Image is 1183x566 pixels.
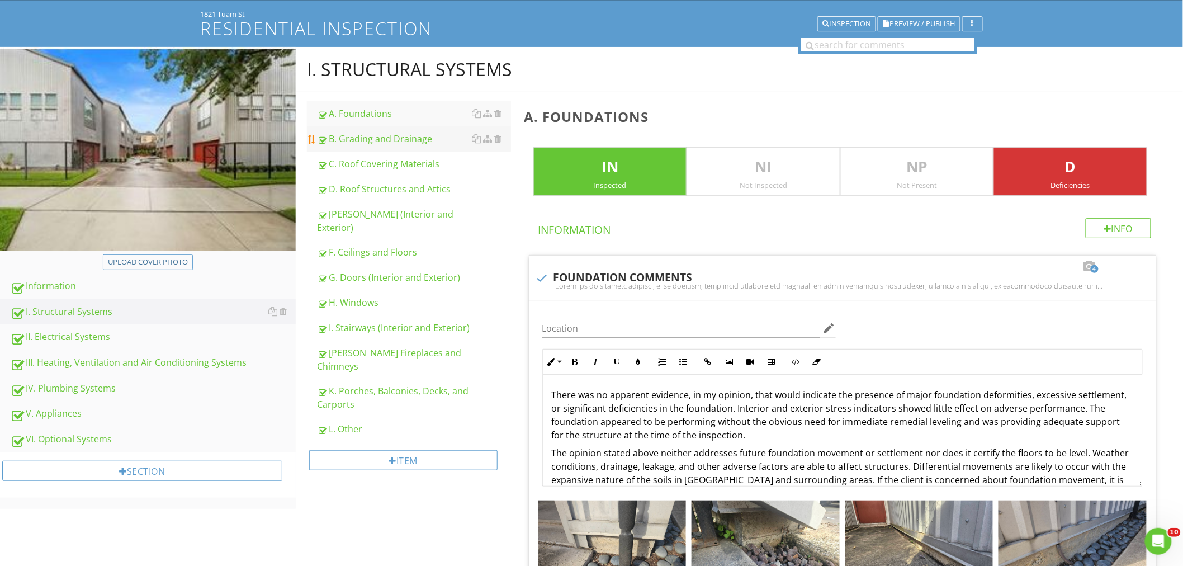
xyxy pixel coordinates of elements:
[103,254,193,270] button: Upload cover photo
[317,107,511,120] div: A. Foundations
[607,351,628,372] button: Underline (Ctrl+U)
[317,182,511,196] div: D. Roof Structures and Attics
[10,407,296,421] div: V. Appliances
[200,18,983,38] h1: Residential Inspection
[317,132,511,145] div: B. Grading and Drainage
[317,321,511,334] div: I. Stairways (Interior and Exterior)
[552,446,1133,513] p: The opinion stated above neither addresses future foundation movement or settlement nor does it c...
[878,16,960,32] button: Preview / Publish
[1086,218,1152,238] div: Info
[317,384,511,411] div: K. Porches, Balconies, Decks, and Carports
[585,351,607,372] button: Italic (Ctrl+I)
[317,296,511,309] div: H. Windows
[317,157,511,171] div: C. Roof Covering Materials
[878,18,960,28] a: Preview / Publish
[2,461,282,481] div: Section
[317,346,511,373] div: [PERSON_NAME] Fireplaces and Chimneys
[740,351,761,372] button: Insert Video
[10,305,296,319] div: I. Structural Systems
[822,20,871,28] div: Inspection
[817,16,876,32] button: Inspection
[673,351,694,372] button: Unordered List
[10,330,296,345] div: II. Electrical Systems
[801,38,974,51] input: search for comments
[10,279,296,294] div: Information
[1091,265,1099,273] span: 4
[652,351,673,372] button: Ordered List
[687,156,840,178] p: NI
[785,351,806,372] button: Code View
[543,351,564,372] button: Inline Style
[890,20,955,27] span: Preview / Publish
[307,58,512,81] div: I. Structural Systems
[10,356,296,370] div: III. Heating, Ventilation and Air Conditioning Systems
[10,381,296,396] div: IV. Plumbing Systems
[697,351,718,372] button: Insert Link (Ctrl+K)
[806,351,827,372] button: Clear Formatting
[841,156,993,178] p: NP
[309,450,498,470] div: Item
[317,422,511,436] div: L. Other
[317,271,511,284] div: G. Doors (Interior and Exterior)
[994,181,1147,190] div: Deficiencies
[552,388,1133,442] p: There was no apparent evidence, in my opinion, that would indicate the presence of major foundati...
[564,351,585,372] button: Bold (Ctrl+B)
[994,156,1147,178] p: D
[538,218,1151,237] h4: Information
[817,18,876,28] a: Inspection
[524,109,1165,124] h3: A. Foundations
[761,351,782,372] button: Insert Table
[200,10,983,18] div: 1821 Tuam St
[841,181,993,190] div: Not Present
[536,281,1149,290] div: Lorem ips do sitametc adipisci, el se doeiusm, temp incid utlabore etd magnaali en admin veniamqu...
[317,207,511,234] div: [PERSON_NAME] (Interior and Exterior)
[534,181,687,190] div: Inspected
[10,432,296,447] div: VI. Optional Systems
[1145,528,1172,555] iframe: Intercom live chat
[822,322,836,335] i: edit
[108,257,188,268] div: Upload cover photo
[628,351,649,372] button: Colors
[687,181,840,190] div: Not Inspected
[1168,528,1181,537] span: 10
[534,156,687,178] p: IN
[542,319,820,338] input: Location
[718,351,740,372] button: Insert Image (Ctrl+P)
[317,246,511,259] div: F. Ceilings and Floors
